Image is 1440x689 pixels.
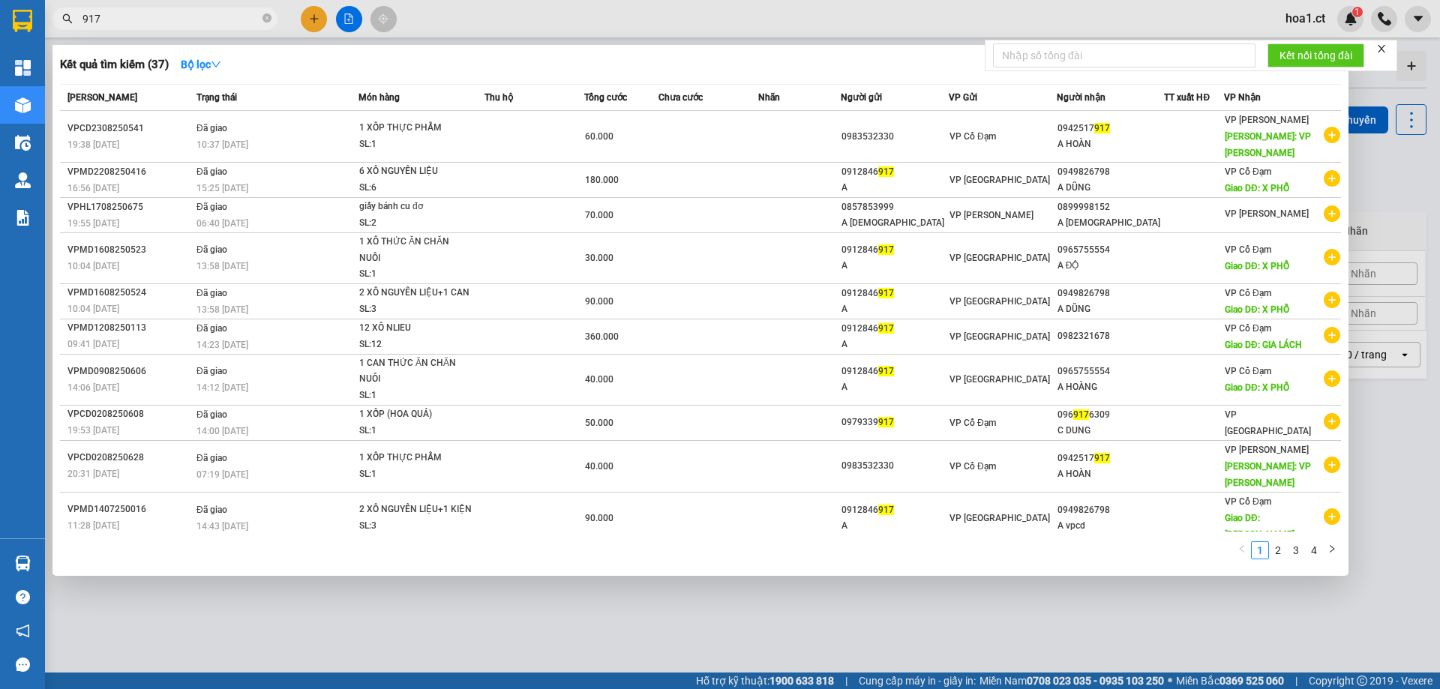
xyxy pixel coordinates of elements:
span: Đã giao [196,409,227,420]
span: 14:12 [DATE] [196,382,248,393]
span: 917 [878,505,894,515]
span: plus-circle [1324,127,1340,143]
span: Giao DĐ: X PHỔ [1225,183,1289,193]
span: 13:58 [DATE] [196,304,248,315]
span: 917 [1094,453,1110,463]
button: right [1323,541,1341,559]
span: Giao DĐ: X PHỔ [1225,261,1289,271]
div: VPCD2308250541 [67,121,192,136]
span: Nhãn [758,92,780,103]
span: 10:04 [DATE] [67,304,119,314]
span: 917 [878,366,894,376]
div: 0912846 [841,364,948,379]
div: SL: 1 [359,266,472,283]
span: VP [GEOGRAPHIC_DATA] [949,331,1050,342]
button: Kết nối tổng đài [1267,43,1364,67]
div: 0912846 [841,164,948,180]
span: Đã giao [196,505,227,515]
strong: Bộ lọc [181,58,221,70]
li: 2 [1269,541,1287,559]
div: A [DEMOGRAPHIC_DATA] [841,215,948,231]
div: VPMD0908250606 [67,364,192,379]
div: 0982321678 [1057,328,1164,344]
div: 2 XÔ NGUYÊN LIỆU+1 CAN [359,285,472,301]
span: VP Nhận [1224,92,1261,103]
img: warehouse-icon [15,97,31,113]
span: 06:40 [DATE] [196,218,248,229]
span: 917 [878,244,894,255]
div: 0899998152 [1057,199,1164,215]
span: 19:53 [DATE] [67,425,119,436]
span: VP [GEOGRAPHIC_DATA] [1225,409,1311,436]
span: 10:37 [DATE] [196,139,248,150]
span: Đã giao [196,123,227,133]
div: SL: 1 [359,423,472,439]
div: 2 XÔ NGUYÊN LIỆU+1 KIỆN [359,502,472,518]
div: 1 XÔ THỨC ĂN CHĂN NUÔI [359,234,472,266]
a: 1 [1252,542,1268,559]
span: plus-circle [1324,413,1340,430]
span: Đã giao [196,288,227,298]
span: [PERSON_NAME]: VP [PERSON_NAME] [1225,131,1311,158]
span: plus-circle [1324,205,1340,222]
span: Đã giao [196,366,227,376]
span: down [211,59,221,70]
div: A [841,518,948,534]
span: 30.000 [585,253,613,263]
img: warehouse-icon [15,172,31,188]
div: 0912846 [841,502,948,518]
button: left [1233,541,1251,559]
div: 0949826798 [1057,286,1164,301]
span: 11:28 [DATE] [67,520,119,531]
span: 09:41 [DATE] [67,339,119,349]
span: Tổng cước [584,92,627,103]
span: VP [GEOGRAPHIC_DATA] [949,175,1050,185]
input: Tìm tên, số ĐT hoặc mã đơn [82,10,259,27]
img: warehouse-icon [15,135,31,151]
div: SL: 1 [359,388,472,404]
div: SL: 1 [359,466,472,483]
span: notification [16,624,30,638]
span: Chưa cước [658,92,703,103]
span: Đã giao [196,453,227,463]
span: 40.000 [585,461,613,472]
span: 10:04 [DATE] [67,261,119,271]
div: 0942517 [1057,121,1164,136]
div: C DUNG [1057,423,1164,439]
span: VP Cổ Đạm [1225,244,1271,255]
a: 2 [1270,542,1286,559]
span: 40.000 [585,374,613,385]
div: A [841,301,948,317]
span: 14:06 [DATE] [67,382,119,393]
span: Đã giao [196,166,227,177]
span: VP [PERSON_NAME] [949,210,1033,220]
div: SL: 6 [359,180,472,196]
div: 0912846 [841,242,948,258]
span: VP Cổ Đạm [949,418,996,428]
span: 14:00 [DATE] [196,426,248,436]
span: plus-circle [1324,327,1340,343]
div: A HOÀNG [1057,379,1164,395]
div: SL: 3 [359,518,472,535]
div: 0983532330 [841,458,948,474]
a: 3 [1288,542,1304,559]
span: 14:43 [DATE] [196,521,248,532]
div: A [841,258,948,274]
span: Đã giao [196,323,227,334]
div: giấy bánh cu đơ [359,199,472,215]
span: question-circle [16,590,30,604]
span: plus-circle [1324,370,1340,387]
div: VPCD0208250628 [67,450,192,466]
div: VPMD1407250016 [67,502,192,517]
span: VP [PERSON_NAME] [1225,115,1309,125]
span: [PERSON_NAME] [67,92,137,103]
span: TT xuất HĐ [1164,92,1210,103]
img: logo-vxr [13,10,32,32]
div: 0949826798 [1057,164,1164,180]
span: VP Cổ Đạm [1225,288,1271,298]
span: VP [GEOGRAPHIC_DATA] [949,296,1050,307]
span: [PERSON_NAME]: VP [PERSON_NAME] [1225,461,1311,488]
span: VP Cổ Đạm [949,131,996,142]
span: Đã giao [196,202,227,212]
span: 07:19 [DATE] [196,469,248,480]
